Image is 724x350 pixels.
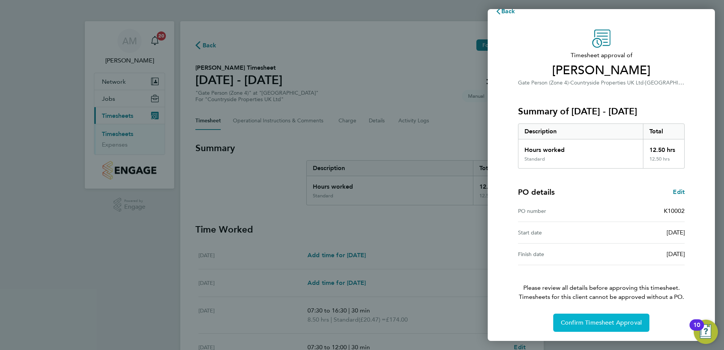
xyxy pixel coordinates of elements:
[488,4,523,19] button: Back
[570,80,644,86] span: Countryside Properties UK Ltd
[524,156,545,162] div: Standard
[518,187,555,197] h4: PO details
[601,250,685,259] div: [DATE]
[518,228,601,237] div: Start date
[553,314,649,332] button: Confirm Timesheet Approval
[645,79,699,86] span: [GEOGRAPHIC_DATA]
[518,105,685,117] h3: Summary of [DATE] - [DATE]
[644,80,645,86] span: ·
[518,51,685,60] span: Timesheet approval of
[673,187,685,197] a: Edit
[693,325,700,335] div: 10
[569,80,570,86] span: ·
[643,156,685,168] div: 12.50 hrs
[518,250,601,259] div: Finish date
[509,292,694,302] span: Timesheets for this client cannot be approved without a PO.
[501,8,515,15] span: Back
[518,80,569,86] span: Gate Person (Zone 4)
[694,320,718,344] button: Open Resource Center, 10 new notifications
[518,123,685,169] div: Summary of 18 - 24 Aug 2025
[561,319,642,327] span: Confirm Timesheet Approval
[601,228,685,237] div: [DATE]
[643,124,685,139] div: Total
[518,124,643,139] div: Description
[509,265,694,302] p: Please review all details before approving this timesheet.
[518,206,601,216] div: PO number
[673,188,685,195] span: Edit
[518,63,685,78] span: [PERSON_NAME]
[664,207,685,214] span: K10002
[643,139,685,156] div: 12.50 hrs
[518,139,643,156] div: Hours worked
